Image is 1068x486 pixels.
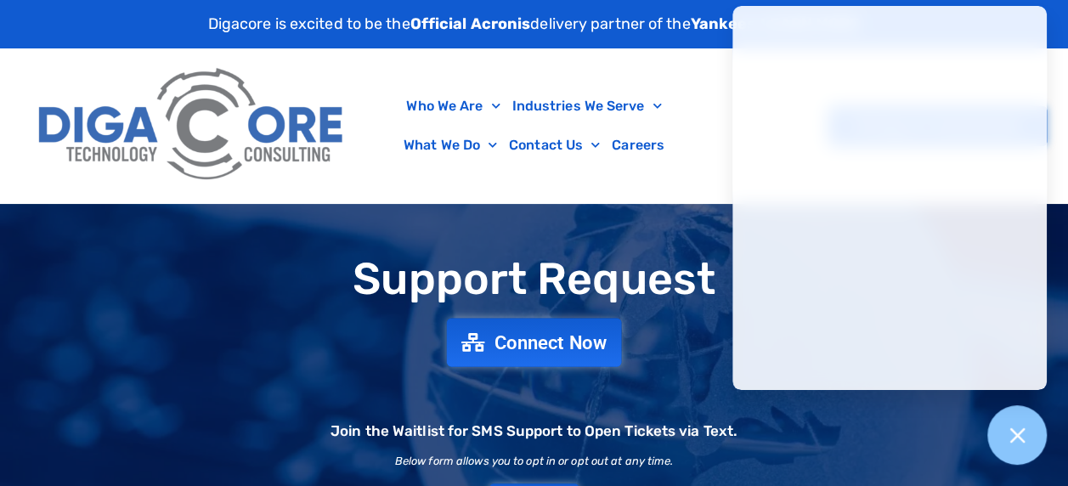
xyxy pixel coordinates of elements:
[400,87,506,126] a: Who We Are
[331,424,737,438] h2: Join the Waitlist for SMS Support to Open Tickets via Text.
[494,333,607,352] span: Connect Now
[208,13,861,36] p: Digacore is excited to be the delivery partner of the .
[410,14,531,33] strong: Official Acronis
[506,87,667,126] a: Industries We Serve
[447,319,622,367] a: Connect Now
[395,455,674,466] h2: Below form allows you to opt in or opt out at any time.
[606,126,670,165] a: Careers
[363,87,704,165] nav: Menu
[691,14,756,33] strong: Yankees
[398,126,503,165] a: What We Do
[732,6,1047,390] iframe: Chatgenie Messenger
[30,57,354,195] img: Digacore Logo
[503,126,606,165] a: Contact Us
[8,255,1060,303] h1: Support Request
